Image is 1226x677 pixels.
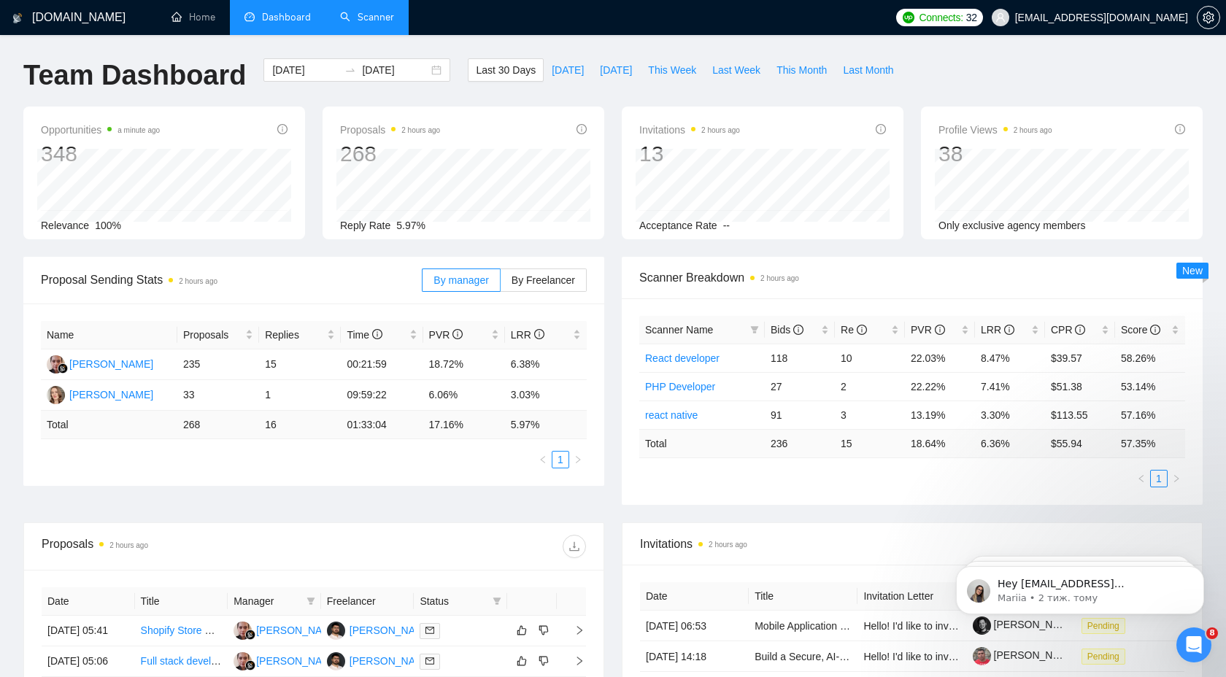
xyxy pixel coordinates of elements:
[423,411,505,439] td: 17.16 %
[843,62,893,78] span: Last Month
[517,655,527,667] span: like
[539,655,549,667] span: dislike
[321,587,415,616] th: Freelancer
[1075,325,1085,335] span: info-circle
[420,593,487,609] span: Status
[423,349,505,380] td: 18.72%
[776,62,827,78] span: This Month
[712,62,760,78] span: Last Week
[12,7,23,30] img: logo
[41,220,89,231] span: Relevance
[1045,401,1115,429] td: $113.55
[534,451,552,468] button: left
[563,541,585,552] span: download
[704,58,768,82] button: Last Week
[835,58,901,82] button: Last Month
[47,357,153,369] a: AU[PERSON_NAME]
[177,321,259,349] th: Proposals
[1168,470,1185,487] li: Next Page
[539,455,547,464] span: left
[640,641,749,672] td: [DATE] 14:18
[511,329,544,341] span: LRR
[768,58,835,82] button: This Month
[552,451,569,468] li: 1
[47,386,65,404] img: YV
[41,411,177,439] td: Total
[1045,429,1115,457] td: $ 55.94
[600,62,632,78] span: [DATE]
[1176,627,1211,662] iframe: Intercom live chat
[517,624,527,636] span: like
[1206,627,1218,639] span: 8
[171,11,215,23] a: homeHome
[340,220,390,231] span: Reply Rate
[234,624,340,635] a: AU[PERSON_NAME]
[490,590,504,612] span: filter
[63,42,245,242] span: Hey [EMAIL_ADDRESS][DOMAIN_NAME], Looks like your Upwork agency Azon5 ran out of connects. We rec...
[857,325,867,335] span: info-circle
[973,647,991,665] img: c1X7kv287tsEoHtcfYMMDDQpFA6a4TNDz2aRCZGzNeq34j5s9PyNgzAtvMkWjQwKYi
[563,656,585,666] span: right
[723,220,730,231] span: --
[234,593,301,609] span: Manager
[1198,12,1219,23] span: setting
[259,411,341,439] td: 16
[639,121,740,139] span: Invitations
[981,324,1014,336] span: LRR
[645,409,698,421] a: react native
[645,324,713,336] span: Scanner Name
[423,380,505,411] td: 6.06%
[1115,401,1185,429] td: 57.16%
[341,349,423,380] td: 00:21:59
[23,58,246,93] h1: Team Dashboard
[259,380,341,411] td: 1
[935,325,945,335] span: info-circle
[857,582,966,611] th: Invitation Letter
[835,401,905,429] td: 3
[493,597,501,606] span: filter
[1115,429,1185,457] td: 57.35 %
[1004,325,1014,335] span: info-circle
[429,329,463,341] span: PVR
[938,140,1052,168] div: 38
[765,429,835,457] td: 236
[975,344,1045,372] td: 8.47%
[535,622,552,639] button: dislike
[539,624,549,636] span: dislike
[544,58,592,82] button: [DATE]
[340,140,440,168] div: 268
[306,597,315,606] span: filter
[569,451,587,468] li: Next Page
[934,535,1226,638] iframe: Intercom notifications повідомлення
[256,653,340,669] div: [PERSON_NAME]
[47,388,153,400] a: YV[PERSON_NAME]
[905,401,975,429] td: 13.19%
[903,12,914,23] img: upwork-logo.png
[973,649,1078,661] a: [PERSON_NAME]
[340,121,440,139] span: Proposals
[835,372,905,401] td: 2
[793,325,803,335] span: info-circle
[177,380,259,411] td: 33
[1115,372,1185,401] td: 53.14%
[563,625,585,635] span: right
[905,429,975,457] td: 18.64 %
[639,268,1185,287] span: Scanner Breakdown
[1014,126,1052,134] time: 2 hours ago
[262,11,311,23] span: Dashboard
[640,58,704,82] button: This Week
[1121,324,1160,336] span: Score
[341,411,423,439] td: 01:33:04
[245,630,255,640] img: gigradar-bm.png
[425,626,434,635] span: mail
[135,646,228,677] td: Full stack developer role
[505,349,587,380] td: 6.38%
[905,372,975,401] td: 22.22%
[749,641,857,672] td: Build a Secure, AI-Powered Consumer Platform - Full Stack Engineer (Fixed-Price $25k+)
[765,372,835,401] td: 27
[396,220,425,231] span: 5.97%
[1137,474,1146,483] span: left
[765,401,835,429] td: 91
[179,277,217,285] time: 2 hours ago
[350,622,433,638] div: [PERSON_NAME]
